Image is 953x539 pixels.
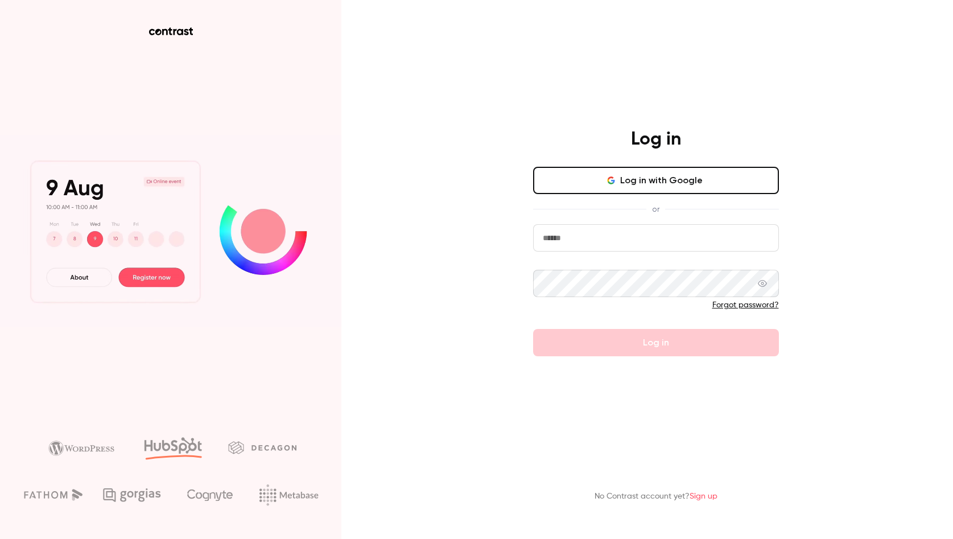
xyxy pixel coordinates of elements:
[595,491,717,503] p: No Contrast account yet?
[533,167,779,194] button: Log in with Google
[690,492,717,500] a: Sign up
[631,128,681,151] h4: Log in
[646,203,665,215] span: or
[712,301,779,309] a: Forgot password?
[228,441,296,454] img: decagon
